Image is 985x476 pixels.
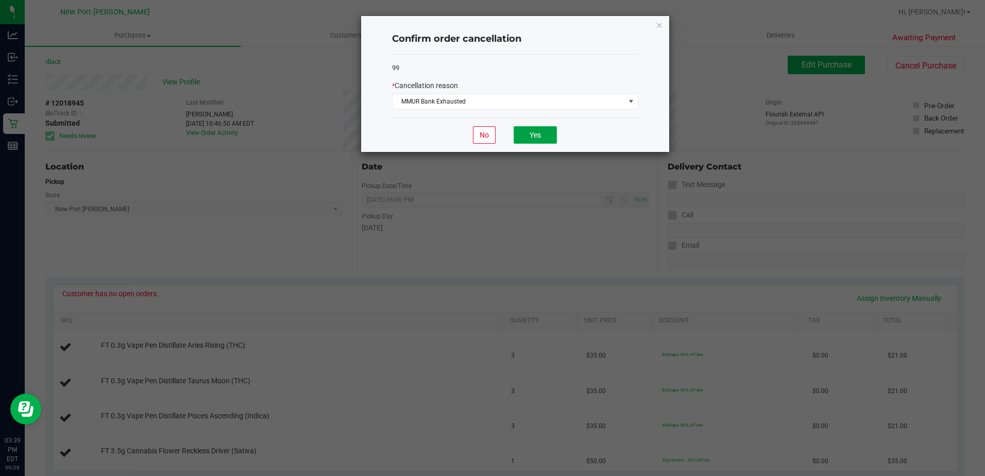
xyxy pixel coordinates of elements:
[656,19,663,31] button: Close
[10,394,41,424] iframe: Resource center
[395,81,458,90] span: Cancellation reason
[473,126,496,144] button: No
[393,94,625,109] span: MMUR Bank Exhausted
[514,126,557,144] button: Yes
[392,64,399,72] span: 99
[392,32,638,46] h4: Confirm order cancellation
